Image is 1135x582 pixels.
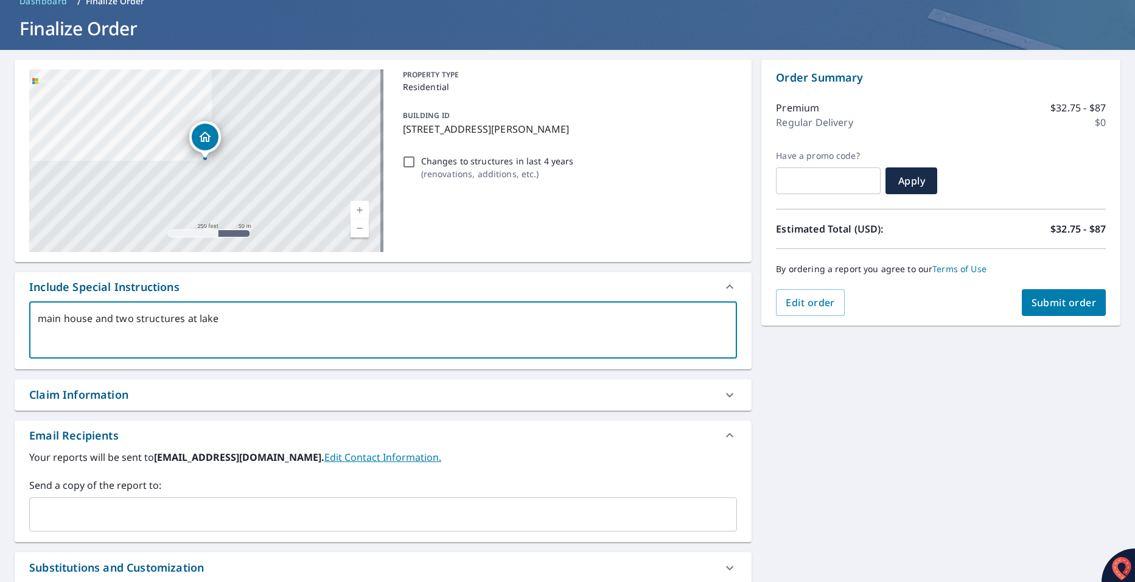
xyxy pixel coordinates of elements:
p: Premium [776,100,819,115]
a: EditContactInfo [324,451,441,464]
p: ( renovations, additions, etc. ) [421,167,574,180]
div: Include Special Instructions [15,272,752,301]
span: Edit order [786,296,835,309]
a: Current Level 17, Zoom Out [351,219,369,237]
p: $32.75 - $87 [1050,100,1106,115]
p: Regular Delivery [776,115,853,130]
p: By ordering a report you agree to our [776,264,1106,275]
button: Edit order [776,289,845,316]
div: Substitutions and Customization [29,559,204,576]
label: Your reports will be sent to [29,450,737,465]
p: Residential [403,80,733,93]
p: $32.75 - $87 [1050,222,1106,236]
p: $0 [1095,115,1106,130]
div: Dropped pin, building 1, Residential property, 2100 Old Cifax Rd Goode, VA 24556 [189,121,221,159]
button: Apply [885,167,937,194]
textarea: main house and two structures at lake [38,313,728,348]
p: PROPERTY TYPE [403,69,733,80]
p: Order Summary [776,69,1106,86]
p: BUILDING ID [403,110,450,121]
p: [STREET_ADDRESS][PERSON_NAME] [403,122,733,136]
p: Estimated Total (USD): [776,222,941,236]
button: Submit order [1022,289,1106,316]
b: [EMAIL_ADDRESS][DOMAIN_NAME]. [154,451,324,464]
div: Include Special Instructions [29,279,180,295]
span: Apply [895,174,927,188]
a: Current Level 17, Zoom In [351,201,369,219]
div: Email Recipients [15,421,752,450]
h1: Finalize Order [15,16,1120,41]
label: Have a promo code? [776,150,881,161]
div: Email Recipients [29,427,119,444]
label: Send a copy of the report to: [29,478,737,493]
p: Changes to structures in last 4 years [421,155,574,167]
a: Terms of Use [932,263,987,275]
div: Claim Information [15,379,752,410]
span: Submit order [1032,296,1097,309]
div: Claim Information [29,387,128,403]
